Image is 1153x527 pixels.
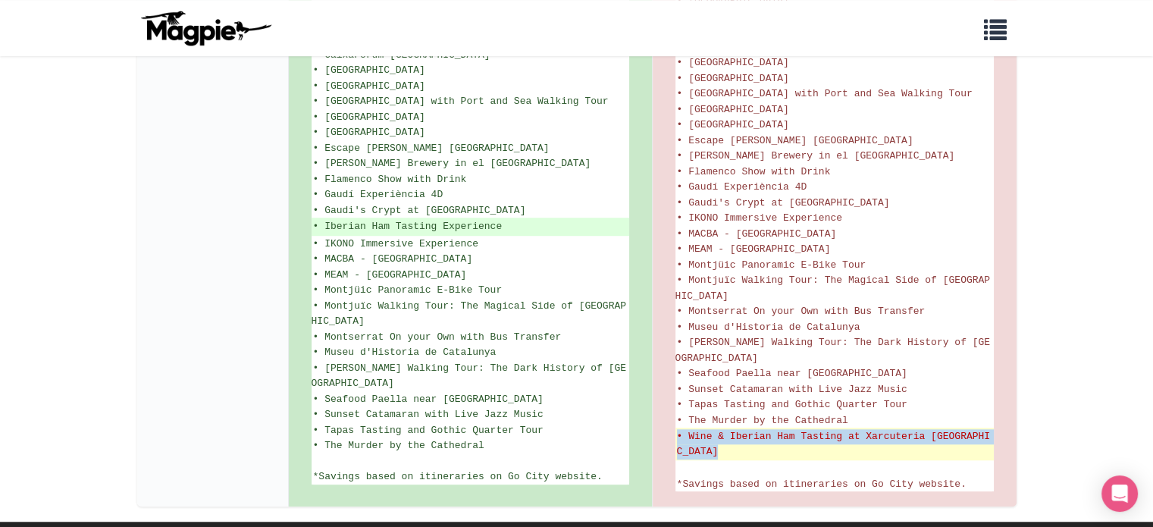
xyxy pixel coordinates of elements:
div: Open Intercom Messenger [1101,475,1138,512]
del: • Wine & Iberian Ham Tasting at Xarcuteria [GEOGRAPHIC_DATA] [677,429,992,459]
span: • Montjüic Panoramic E-Bike Tour [313,284,503,296]
span: • Museu d'Historia de Catalunya [313,347,497,358]
span: • MACBA - [GEOGRAPHIC_DATA] [677,228,837,240]
span: • [GEOGRAPHIC_DATA] [677,104,789,115]
span: • [PERSON_NAME] Walking Tour: The Dark History of [GEOGRAPHIC_DATA] [312,362,626,390]
span: • MEAM - [GEOGRAPHIC_DATA] [313,269,467,281]
span: • IKONO Immersive Experience [677,212,842,224]
span: • [GEOGRAPHIC_DATA] [313,111,425,123]
span: • Sunset Catamaran with Live Jazz Music [313,409,544,420]
span: • Museu d'Historia de Catalunya [677,322,860,333]
span: • [GEOGRAPHIC_DATA] [313,127,425,138]
span: • Flamenco Show with Drink [677,166,831,177]
span: • Seafood Paella near [GEOGRAPHIC_DATA] [677,368,907,379]
span: • [GEOGRAPHIC_DATA] with Port and Sea Walking Tour [677,88,973,99]
span: • Montjüic Panoramic E-Bike Tour [677,259,866,271]
span: • CaixaForum [GEOGRAPHIC_DATA] [313,49,490,61]
span: • Montjuïc Walking Tour: The Magical Side of [GEOGRAPHIC_DATA] [675,274,990,302]
span: • Montjuïc Walking Tour: The Magical Side of [GEOGRAPHIC_DATA] [312,300,626,328]
span: • IKONO Immersive Experience [313,238,478,249]
span: • [GEOGRAPHIC_DATA] [677,73,789,84]
span: • The Murder by the Cathedral [313,440,484,451]
span: • [GEOGRAPHIC_DATA] [313,64,425,76]
span: • [GEOGRAPHIC_DATA] [677,57,789,68]
span: • Gaudí Experiència 4D [313,189,443,200]
span: • Montserrat On your Own with Bus Transfer [677,306,926,317]
span: • MEAM - [GEOGRAPHIC_DATA] [677,243,831,255]
span: • Gaudí Experiència 4D [677,181,807,193]
span: • [GEOGRAPHIC_DATA] [313,80,425,92]
span: • The Murder by the Cathedral [677,415,848,426]
span: • Montserrat On your Own with Bus Transfer [313,331,562,343]
span: *Savings based on itineraries on Go City website. [313,471,603,482]
span: • Sunset Catamaran with Live Jazz Music [677,384,907,395]
span: • [PERSON_NAME] Walking Tour: The Dark History of [GEOGRAPHIC_DATA] [675,337,990,364]
span: • [PERSON_NAME] Brewery in el [GEOGRAPHIC_DATA] [677,150,955,162]
span: *Savings based on itineraries on Go City website. [677,478,967,490]
img: logo-ab69f6fb50320c5b225c76a69d11143b.png [137,10,274,46]
ins: • Iberian Ham Tasting Experience [313,219,628,234]
span: • [GEOGRAPHIC_DATA] [677,119,789,130]
span: • Tapas Tasting and Gothic Quarter Tour [677,399,907,410]
span: • [PERSON_NAME] Brewery in el [GEOGRAPHIC_DATA] [313,158,591,169]
span: • Seafood Paella near [GEOGRAPHIC_DATA] [313,394,544,405]
span: • Gaudi's Crypt at [GEOGRAPHIC_DATA] [313,205,526,216]
span: • Tapas Tasting and Gothic Quarter Tour [313,425,544,436]
span: • Escape [PERSON_NAME] [GEOGRAPHIC_DATA] [313,143,550,154]
span: • Flamenco Show with Drink [313,174,467,185]
span: • [GEOGRAPHIC_DATA] with Port and Sea Walking Tour [313,96,609,107]
span: • Escape [PERSON_NAME] [GEOGRAPHIC_DATA] [677,135,913,146]
span: • Gaudi's Crypt at [GEOGRAPHIC_DATA] [677,197,890,209]
span: • MACBA - [GEOGRAPHIC_DATA] [313,253,473,265]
